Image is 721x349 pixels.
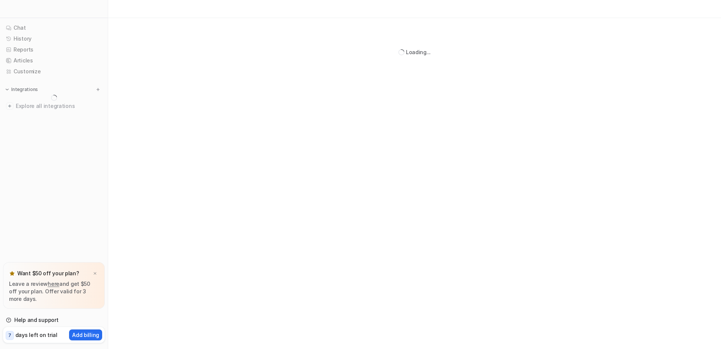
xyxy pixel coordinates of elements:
a: here [48,281,59,287]
a: Help and support [3,315,105,325]
p: Want $50 off your plan? [17,270,79,277]
span: Explore all integrations [16,100,102,112]
p: 7 [8,332,11,339]
p: Leave a review and get $50 off your plan. Offer valid for 3 more days. [9,280,99,303]
a: Reports [3,44,105,55]
img: star [9,270,15,276]
img: explore all integrations [6,102,14,110]
a: Chat [3,23,105,33]
a: Explore all integrations [3,101,105,111]
p: Integrations [11,86,38,93]
a: Articles [3,55,105,66]
a: Customize [3,66,105,77]
img: expand menu [5,87,10,92]
button: Integrations [3,86,40,93]
img: x [93,271,97,276]
img: menu_add.svg [95,87,101,92]
div: Loading... [406,48,431,56]
p: days left on trial [15,331,57,339]
a: History [3,33,105,44]
button: Add billing [69,329,102,340]
p: Add billing [72,331,99,339]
